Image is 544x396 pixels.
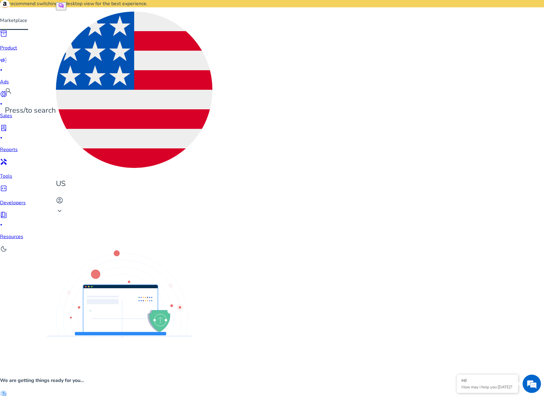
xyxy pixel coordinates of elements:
[461,378,513,383] div: Hi!
[56,197,63,204] span: account_circle
[5,105,56,116] p: Press to search
[461,384,513,390] p: How may I help you today?
[56,207,63,215] span: keyboard_arrow_down
[56,178,212,189] p: US
[56,12,212,168] img: us.svg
